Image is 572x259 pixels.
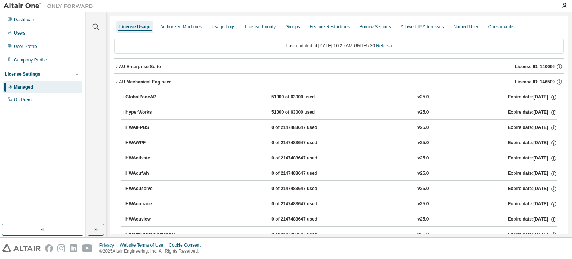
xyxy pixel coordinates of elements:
[417,231,429,238] div: v25.0
[417,186,429,192] div: v25.0
[125,140,193,146] div: HWAWPF
[417,124,429,131] div: v25.0
[45,244,53,252] img: facebook.svg
[125,150,557,167] button: HWActivate0 of 2147483647 usedv25.0Expire date:[DATE]
[125,201,193,208] div: HWAcutrace
[508,170,557,177] div: Expire date: [DATE]
[114,38,564,54] div: Last updated at: [DATE] 10:29 AM GMT+5:30
[125,216,193,223] div: HWAcuview
[417,109,429,116] div: v25.0
[488,24,515,30] div: Consumables
[508,140,557,146] div: Expire date: [DATE]
[271,231,339,238] div: 0 of 2147483647 used
[453,24,478,30] div: Named User
[508,216,557,223] div: Expire date: [DATE]
[114,74,564,90] button: AU Mechanical EngineerLicense ID: 146509
[285,24,300,30] div: Groups
[310,24,350,30] div: Feature Restrictions
[125,135,557,151] button: HWAWPF0 of 2147483647 usedv25.0Expire date:[DATE]
[121,89,557,105] button: GlobalZoneAP51000 of 63000 usedv25.0Expire date:[DATE]
[82,244,93,252] img: youtube.svg
[2,244,41,252] img: altair_logo.svg
[119,64,161,70] div: AU Enterprise Suite
[508,201,557,208] div: Expire date: [DATE]
[99,248,205,255] p: © 2025 Altair Engineering, Inc. All Rights Reserved.
[271,124,339,131] div: 0 of 2147483647 used
[14,97,32,103] div: On Prem
[125,231,193,238] div: HWAltairBushingModel
[5,71,40,77] div: License Settings
[271,140,339,146] div: 0 of 2147483647 used
[417,170,429,177] div: v25.0
[125,155,193,162] div: HWActivate
[14,84,33,90] div: Managed
[508,155,557,162] div: Expire date: [DATE]
[14,17,36,23] div: Dashboard
[14,44,37,50] div: User Profile
[160,24,202,30] div: Authorized Machines
[125,94,193,101] div: GlobalZoneAP
[120,242,169,248] div: Website Terms of Use
[125,227,557,243] button: HWAltairBushingModel0 of 2147483647 usedv25.0Expire date:[DATE]
[508,94,557,101] div: Expire date: [DATE]
[417,94,429,101] div: v25.0
[169,242,205,248] div: Cookie Consent
[14,30,25,36] div: Users
[125,124,193,131] div: HWAIFPBS
[4,2,97,10] img: Altair One
[70,244,77,252] img: linkedin.svg
[121,104,557,121] button: HyperWorks51000 of 63000 usedv25.0Expire date:[DATE]
[119,79,171,85] div: AU Mechanical Engineer
[125,170,193,177] div: HWAcufwh
[125,120,557,136] button: HWAIFPBS0 of 2147483647 usedv25.0Expire date:[DATE]
[515,79,555,85] span: License ID: 146509
[359,24,391,30] div: Borrow Settings
[417,155,429,162] div: v25.0
[417,216,429,223] div: v25.0
[417,201,429,208] div: v25.0
[271,94,339,101] div: 51000 of 63000 used
[125,181,557,197] button: HWAcusolve0 of 2147483647 usedv25.0Expire date:[DATE]
[245,24,276,30] div: License Priority
[57,244,65,252] img: instagram.svg
[119,24,150,30] div: License Usage
[212,24,235,30] div: Usage Logs
[271,109,339,116] div: 51000 of 63000 used
[271,201,339,208] div: 0 of 2147483647 used
[508,231,557,238] div: Expire date: [DATE]
[376,43,392,48] a: Refresh
[114,59,564,75] button: AU Enterprise SuiteLicense ID: 140096
[417,140,429,146] div: v25.0
[271,155,339,162] div: 0 of 2147483647 used
[515,64,555,70] span: License ID: 140096
[14,57,47,63] div: Company Profile
[271,216,339,223] div: 0 of 2147483647 used
[125,186,193,192] div: HWAcusolve
[125,165,557,182] button: HWAcufwh0 of 2147483647 usedv25.0Expire date:[DATE]
[401,24,444,30] div: Allowed IP Addresses
[271,170,339,177] div: 0 of 2147483647 used
[508,124,557,131] div: Expire date: [DATE]
[508,186,557,192] div: Expire date: [DATE]
[125,109,193,116] div: HyperWorks
[99,242,120,248] div: Privacy
[125,211,557,228] button: HWAcuview0 of 2147483647 usedv25.0Expire date:[DATE]
[508,109,557,116] div: Expire date: [DATE]
[125,196,557,212] button: HWAcutrace0 of 2147483647 usedv25.0Expire date:[DATE]
[271,186,339,192] div: 0 of 2147483647 used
